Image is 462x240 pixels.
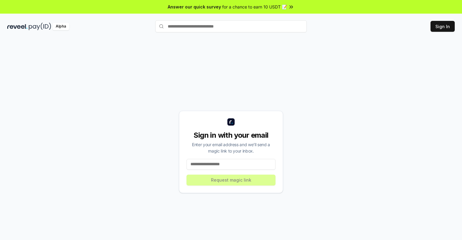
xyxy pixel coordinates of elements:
[29,23,51,30] img: pay_id
[227,118,235,126] img: logo_small
[431,21,455,32] button: Sign In
[222,4,287,10] span: for a chance to earn 10 USDT 📝
[52,23,69,30] div: Alpha
[186,130,276,140] div: Sign in with your email
[7,23,28,30] img: reveel_dark
[186,141,276,154] div: Enter your email address and we’ll send a magic link to your inbox.
[168,4,221,10] span: Answer our quick survey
